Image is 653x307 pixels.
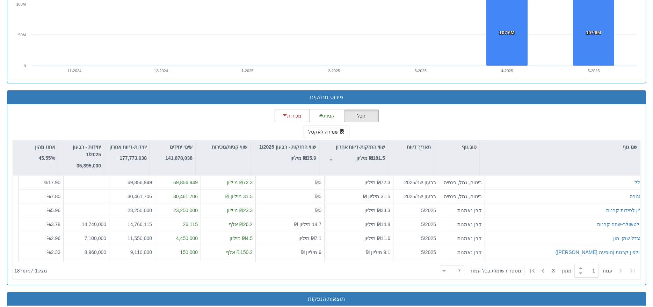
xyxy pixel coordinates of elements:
font: 14,740,000 [82,221,106,227]
font: 5/2025 [421,235,436,241]
font: מכירות [287,113,302,119]
font: שמירה לאקסל [308,129,339,135]
font: % [46,221,51,227]
font: הכל [357,113,365,119]
font: 14.7 מיליון ₪ [294,221,321,227]
font: ₪7.1 מיליון [298,235,321,241]
button: קניות [309,110,344,122]
font: % [44,180,48,185]
font: 17.90 [48,180,60,185]
font: ₪0 [315,207,321,213]
tspan: 107.6M [586,30,601,35]
font: ₪26.2 אלף [229,221,253,227]
font: דולפין קרנות (הופעה [PERSON_NAME]) [556,249,643,255]
font: 7.80 [51,193,60,199]
font: שווי קניות/מכירות [212,144,247,150]
font: % [46,193,51,199]
font: שם גוף [623,144,637,150]
font: ₪23.3 מיליון [227,207,253,213]
font: קניות [324,113,335,119]
font: 14,766,115 [128,221,152,227]
font: שווי החזקות - רבעון 1/2025 [259,144,316,150]
button: מכירות [275,110,310,122]
font: 3.78 [51,221,60,227]
font: 23,250,000 [128,207,152,213]
font: ₪23.3 מיליון [364,207,390,213]
text: 4-2025 [501,69,513,73]
font: עמוד [602,268,612,274]
font: 35,895,000 [77,163,101,169]
font: אחוז מהון [35,144,55,150]
font: ביטוח, גמל, פנסיה [444,193,482,199]
button: שמירה לאקסל [304,126,350,138]
font: 11,550,000 [128,235,152,241]
font: 30,461,706 [173,193,198,199]
text: 3-2025 [415,69,427,73]
font: 4,450,000 [176,235,198,241]
font: 150,000 [180,249,198,255]
font: 1 [35,268,38,274]
font: ₪0 [315,193,321,199]
font: תוצאות הנפקות [308,296,345,302]
font: אלטשולר-שחם קרנות [597,221,643,227]
font: רבעון שני/2025 [404,180,436,185]
font: 9.1 מיליון ₪ [366,249,390,255]
button: כלל [634,179,643,186]
font: קרן נאמנות [457,249,482,255]
font: ביטוח, גמל, פנסיה [444,180,482,185]
text: 1-2025 [241,69,253,73]
font: ילין לפידות קרנות [606,207,643,213]
font: 69,856,949 [128,180,152,185]
font: 7,100,000 [85,235,106,241]
button: דולפין קרנות (הופעה [PERSON_NAME]) [556,248,643,255]
font: 9 מיליון ₪ [301,249,321,255]
font: 18 [14,268,20,274]
font: סוג גוף [462,144,477,150]
font: % [46,249,51,255]
font: 5/2025 [421,221,436,227]
font: 5/2025 [421,207,436,213]
font: יחידות-דיווח אחרון [109,144,147,150]
font: 8,960,000 [85,249,106,255]
font: כלל [634,180,643,185]
font: 69,856,949 [173,180,198,185]
font: קרן נאמנות [457,235,482,241]
text: 2-2025 [328,69,340,73]
font: 31.5 מיליון ₪ [363,193,390,199]
font: 26,115 [183,221,198,227]
font: 177,773,038 [119,155,147,161]
font: ₪0 [315,180,321,185]
font: מציג [38,268,47,274]
button: מגדל שוקי הון [613,234,643,241]
font: 31.5 מיליון ₪ [225,193,253,199]
button: אלטשולר-שחם קרנות [597,220,643,227]
font: 45.55% [39,155,55,161]
font: רבעון שני/2025 [404,193,436,199]
font: ₪181.5 מיליון [356,155,385,161]
text: 50M [19,33,26,37]
font: שווי החזקות-דיווח אחרון [336,144,385,150]
font: 2.96 [51,235,60,241]
font: 23,250,000 [173,207,198,213]
font: 7 [31,268,34,274]
font: 9,110,000 [130,249,152,255]
text: 11-2024 [67,69,81,73]
text: 100M [16,2,26,6]
font: פירוט מחזקים [310,94,343,100]
text: 0 [24,64,26,68]
font: קרן נאמנות [457,221,482,227]
font: 3 [552,268,555,274]
font: 141,878,038 [165,155,193,161]
font: מתוך [20,268,31,274]
button: ילין לפידות קרנות [606,207,643,214]
font: מספר רשומות בכל עמוד [470,268,521,274]
font: ₪72.3 מיליון [227,180,253,185]
font: % [46,207,51,213]
font: ₪4.5 מיליון [230,235,253,241]
font: מנורה [630,193,643,199]
font: 30,461,706 [128,193,152,199]
font: קרן נאמנות [457,207,482,213]
font: 5.96 [51,207,60,213]
font: 5/2025 [421,249,436,255]
button: הכל [344,110,379,122]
